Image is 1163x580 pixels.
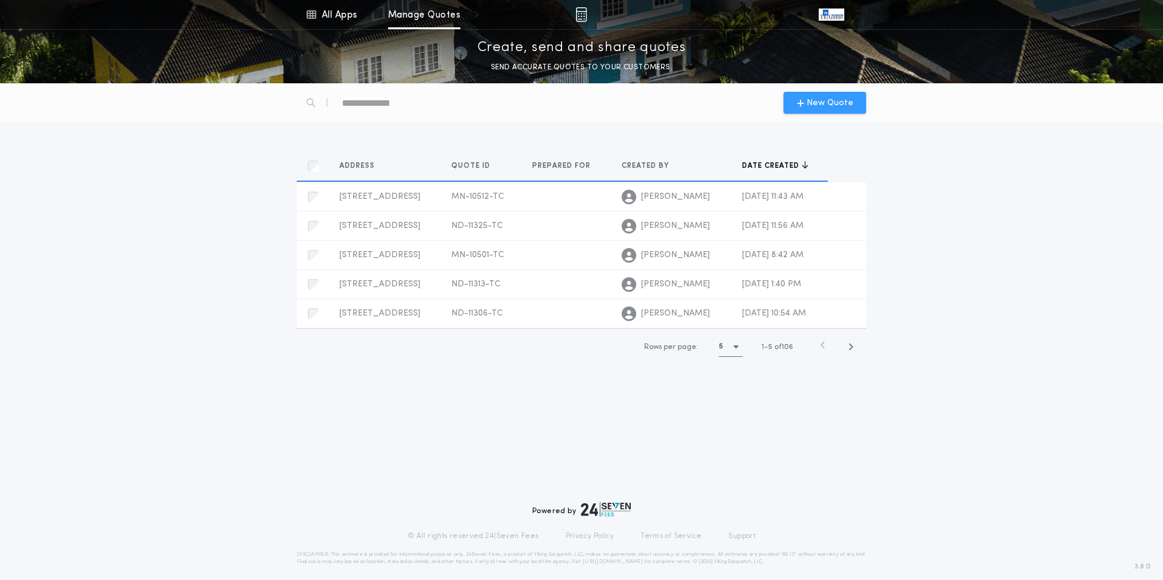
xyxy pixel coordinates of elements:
[742,160,808,172] button: Date created
[339,250,420,260] span: [STREET_ADDRESS]
[339,221,420,230] span: [STREET_ADDRESS]
[641,220,710,232] span: [PERSON_NAME]
[566,531,614,541] a: Privacy Policy
[641,308,710,320] span: [PERSON_NAME]
[719,340,723,353] h1: 5
[451,192,504,201] span: MN-10512-TC
[532,161,593,171] span: Prepared for
[742,309,806,318] span: [DATE] 10:54 AM
[819,9,844,21] img: vs-icon
[783,92,866,114] button: New Quote
[742,250,804,260] span: [DATE] 8:42 AM
[641,191,710,203] span: [PERSON_NAME]
[719,337,743,357] button: 5
[339,160,384,172] button: Address
[742,161,802,171] span: Date created
[641,278,710,291] span: [PERSON_NAME]
[762,344,764,351] span: 1
[408,531,539,541] p: © All rights reserved. 24|Seven Fees
[477,38,686,58] p: Create, send and share quotes
[774,342,793,353] span: of 106
[451,160,499,172] button: Quote ID
[641,249,710,261] span: [PERSON_NAME]
[575,7,587,22] img: img
[339,309,420,318] span: [STREET_ADDRESS]
[451,221,503,230] span: ND-11325-TC
[583,559,643,564] a: [URL][DOMAIN_NAME]
[451,250,504,260] span: MN-10501-TC
[339,280,420,289] span: [STREET_ADDRESS]
[532,502,631,517] div: Powered by
[297,551,866,565] p: DISCLAIMER: This estimate is provided for informational purposes only. 24|Seven Fees, a product o...
[742,280,801,289] span: [DATE] 1:40 PM
[641,531,701,541] a: Terms of Service
[339,161,377,171] span: Address
[451,309,503,318] span: ND-11306-TC
[451,161,493,171] span: Quote ID
[339,192,420,201] span: [STREET_ADDRESS]
[768,344,772,351] span: 5
[1134,561,1151,572] span: 3.8.0
[644,344,698,351] span: Rows per page:
[622,161,672,171] span: Created by
[742,221,804,230] span: [DATE] 11:56 AM
[451,280,501,289] span: ND-11313-TC
[491,61,672,74] p: SEND ACCURATE QUOTES TO YOUR CUSTOMERS.
[807,97,853,109] span: New Quote
[742,192,804,201] span: [DATE] 11:43 AM
[728,531,755,541] a: Support
[581,502,631,517] img: logo
[622,160,678,172] button: Created by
